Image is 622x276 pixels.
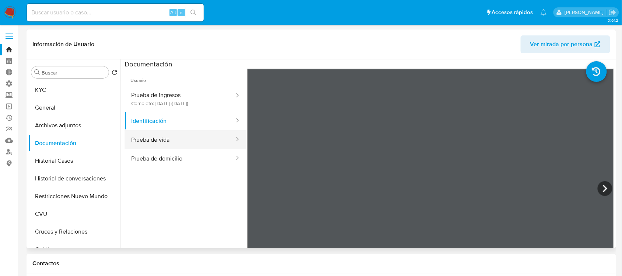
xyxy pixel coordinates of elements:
span: Accesos rápidos [492,8,533,16]
h1: Información de Usuario [32,41,94,48]
button: Restricciones Nuevo Mundo [28,187,120,205]
button: Archivos adjuntos [28,117,120,134]
button: General [28,99,120,117]
a: Notificaciones [541,9,547,15]
button: Créditos [28,241,120,258]
button: Volver al orden por defecto [112,69,118,77]
button: Ver mirada por persona [521,35,610,53]
span: Ver mirada por persona [530,35,593,53]
span: Alt [170,9,176,16]
span: s [180,9,182,16]
button: Buscar [34,69,40,75]
p: emmanuel.vitiello@mercadolibre.com [565,9,606,16]
a: Salir [609,8,616,16]
button: Documentación [28,134,120,152]
button: KYC [28,81,120,99]
input: Buscar [42,69,106,76]
h1: Contactos [32,260,610,267]
button: search-icon [186,7,201,18]
input: Buscar usuario o caso... [27,8,204,17]
button: Historial Casos [28,152,120,170]
button: CVU [28,205,120,223]
button: Cruces y Relaciones [28,223,120,241]
button: Historial de conversaciones [28,170,120,187]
